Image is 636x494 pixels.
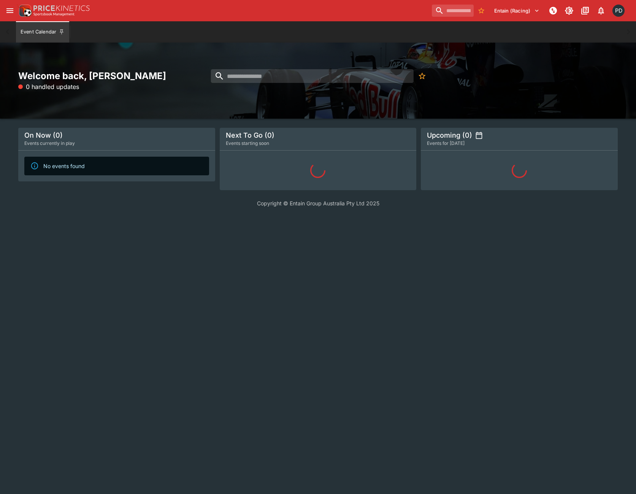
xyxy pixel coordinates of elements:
[610,2,627,19] button: Paul Dicioccio
[211,69,413,83] input: search
[18,70,215,82] h2: Welcome back, [PERSON_NAME]
[226,140,269,147] span: Events starting soon
[43,159,85,173] div: No events found
[33,5,90,11] img: PriceKinetics
[578,4,592,17] button: Documentation
[475,5,487,17] button: No Bookmarks
[475,132,483,139] button: settings
[16,21,69,43] button: Event Calendar
[427,131,472,140] h5: Upcoming (0)
[415,69,429,83] button: No Bookmarks
[18,82,79,91] p: 0 handled updates
[17,3,32,18] img: PriceKinetics Logo
[24,131,63,140] h5: On Now (0)
[612,5,625,17] div: Paul Dicioccio
[546,4,560,17] button: NOT Connected to PK
[226,131,274,140] h5: Next To Go (0)
[33,13,75,16] img: Sportsbook Management
[562,4,576,17] button: Toggle light/dark mode
[490,5,544,17] button: Select Tenant
[24,140,75,147] span: Events currently in play
[594,4,608,17] button: Notifications
[432,5,474,17] input: search
[427,140,465,147] span: Events for [DATE]
[3,4,17,17] button: open drawer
